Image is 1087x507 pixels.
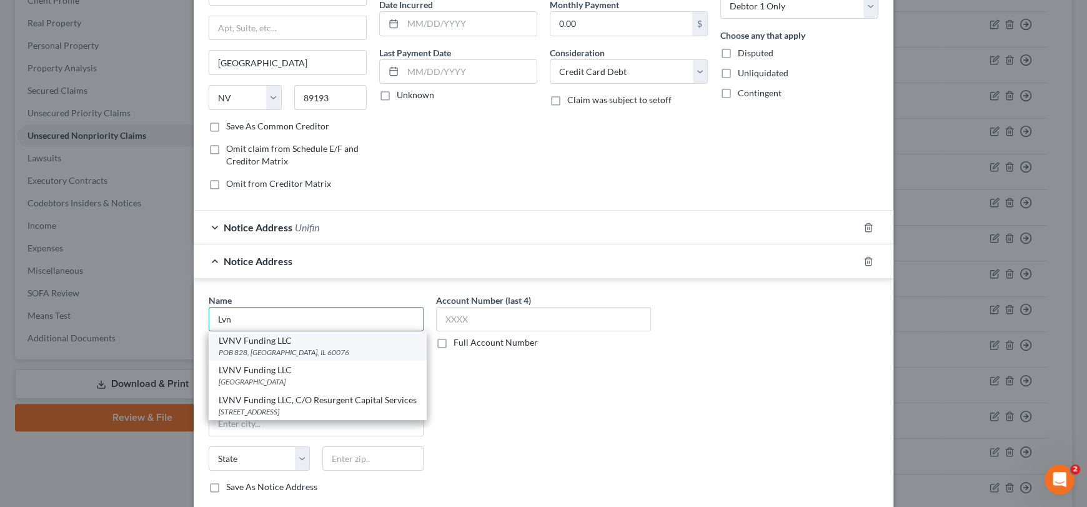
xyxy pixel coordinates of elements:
[738,48,773,58] span: Disputed
[436,307,651,332] input: XXXX
[436,294,531,307] label: Account Number (last 4)
[550,46,605,59] label: Consideration
[209,412,423,436] input: Enter city...
[219,364,417,376] div: LVNV Funding LLC
[379,46,451,59] label: Last Payment Date
[209,51,366,74] input: Enter city...
[294,85,367,110] input: Enter zip...
[738,68,788,78] span: Unliquidated
[226,481,317,493] label: Save As Notice Address
[209,16,366,40] input: Apt, Suite, etc...
[295,221,319,233] span: Unifin
[403,12,537,36] input: MM/DD/YYYY
[219,334,417,347] div: LVNV Funding LLC
[209,295,232,306] span: Name
[226,120,329,133] label: Save As Common Creditor
[720,29,805,42] label: Choose any that apply
[1045,464,1075,494] iframe: Intercom live chat
[738,88,782,98] span: Contingent
[226,143,359,166] span: Omit claim from Schedule E/F and Creditor Matrix
[219,406,417,417] div: [STREET_ADDRESS]
[1070,464,1080,474] span: 2
[219,376,417,387] div: [GEOGRAPHIC_DATA]
[403,60,537,84] input: MM/DD/YYYY
[224,255,292,267] span: Notice Address
[219,347,417,358] div: POB 828, [GEOGRAPHIC_DATA], IL 60076
[219,394,417,406] div: LVNV Funding LLC, C/O Resurgent Capital Services
[692,12,707,36] div: $
[224,221,292,233] span: Notice Address
[209,307,424,332] input: Search by name...
[322,446,424,471] input: Enter zip..
[550,12,692,36] input: 0.00
[397,89,434,101] label: Unknown
[226,178,331,189] span: Omit from Creditor Matrix
[454,336,538,349] label: Full Account Number
[567,94,672,105] span: Claim was subject to setoff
